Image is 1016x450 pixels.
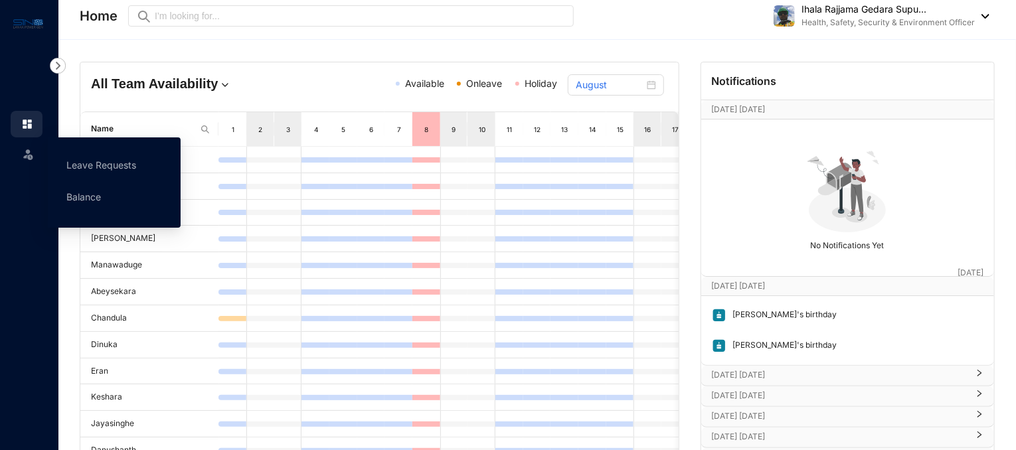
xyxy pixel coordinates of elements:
td: Keshara [80,384,218,411]
input: Select month [576,78,643,92]
div: [DATE] [DATE] [701,427,994,447]
p: [DATE] [DATE] [712,430,968,443]
a: Balance [66,191,101,202]
img: dropdown-black.8e83cc76930a90b1a4fdb6d089b7bf3a.svg [975,14,989,19]
p: Health, Safety, Security & Environment Officer [802,16,975,29]
p: Notifications [712,73,777,89]
span: right [975,436,983,439]
div: 12 [532,123,543,136]
img: dropdown.780994ddfa97fca24b89f58b1de131fa.svg [218,78,232,92]
p: [DATE] [DATE] [712,410,968,423]
span: right [975,395,983,398]
div: 4 [311,123,321,136]
p: Home [80,7,118,25]
div: 13 [560,123,570,136]
div: [DATE] [DATE] [701,366,994,386]
div: 7 [394,123,404,136]
div: 16 [642,123,653,136]
img: logo [13,16,43,31]
p: [DATE] [DATE] [712,368,968,382]
input: I’m looking for... [155,9,566,23]
span: Name [91,123,195,135]
span: Holiday [525,78,557,89]
span: Available [405,78,444,89]
img: birthday.63217d55a54455b51415ef6ca9a78895.svg [712,308,726,323]
span: Onleave [466,78,502,89]
p: [DATE] [DATE] [712,279,958,293]
span: right [975,374,983,377]
p: No Notifications Yet [705,235,990,252]
div: 3 [283,123,294,136]
div: 9 [449,123,460,136]
p: [DATE] [958,266,983,279]
div: 17 [670,123,681,136]
p: Ihala Rajjama Gedara Supu... [802,3,975,16]
img: birthday.63217d55a54455b51415ef6ca9a78895.svg [712,338,726,353]
td: Dinuka [80,332,218,358]
div: [DATE] [DATE][DATE] [701,100,994,119]
div: 15 [615,123,626,136]
div: 5 [338,123,349,136]
div: 11 [504,123,515,136]
img: home.c6720e0a13eba0172344.svg [21,118,33,130]
div: 10 [477,123,487,136]
img: leave-unselected.2934df6273408c3f84d9.svg [21,147,35,161]
li: Home [11,111,42,137]
div: [DATE] [DATE][DATE] [701,277,994,295]
div: [DATE] [DATE] [701,386,994,406]
img: search.8ce656024d3affaeffe32e5b30621cb7.svg [200,124,211,135]
td: Manawaduge [80,252,218,279]
td: Abeysekara [80,279,218,305]
img: file-1740898491306_528f5514-e393-46a8-abe0-f02cd7a6b571 [774,5,795,27]
span: right [975,415,983,418]
div: [DATE] [DATE] [701,407,994,427]
td: Chandula [80,305,218,332]
div: 14 [587,123,598,136]
div: 1 [228,123,238,136]
div: 8 [421,123,432,136]
a: Leave Requests [66,159,136,171]
img: nav-icon-right.af6afadce00d159da59955279c43614e.svg [50,58,66,74]
div: 6 [366,123,377,136]
p: [PERSON_NAME]'s birthday [726,338,837,353]
div: 2 [255,123,266,136]
img: no-notification-yet.99f61bb71409b19b567a5111f7a484a1.svg [802,143,893,235]
td: Jayasinghe [80,411,218,437]
p: [DATE] [DATE] [712,103,958,116]
p: [PERSON_NAME]'s birthday [726,308,837,323]
td: Eran [80,358,218,385]
p: [DATE] [DATE] [712,389,968,402]
h4: All Team Availability [91,74,283,93]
